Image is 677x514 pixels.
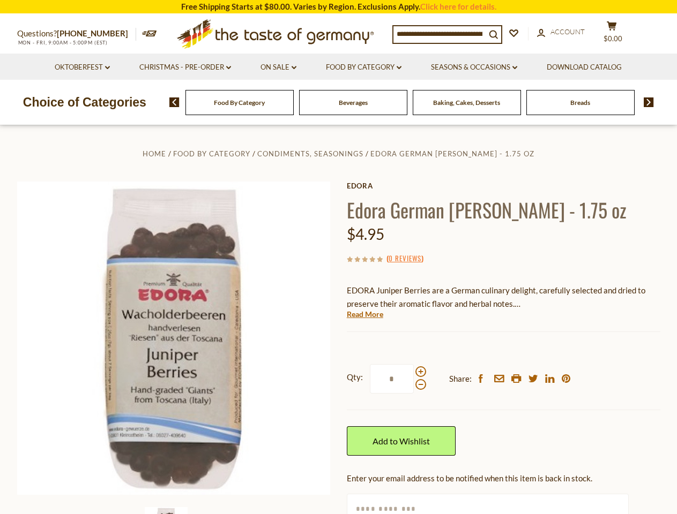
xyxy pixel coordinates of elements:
[347,284,660,311] p: EDORA Juniper Berries are a German culinary delight, carefully selected and dried to preserve the...
[370,149,534,158] a: Edora German [PERSON_NAME] - 1.75 oz
[257,149,363,158] a: Condiments, Seasonings
[347,371,363,384] strong: Qty:
[261,62,296,73] a: On Sale
[169,97,180,107] img: previous arrow
[143,149,166,158] a: Home
[550,27,585,36] span: Account
[17,27,136,41] p: Questions?
[339,99,368,107] a: Beverages
[57,28,128,38] a: [PHONE_NUMBER]
[433,99,500,107] a: Baking, Cakes, Desserts
[17,182,331,495] img: Edora German Juniper Berries
[326,62,401,73] a: Food By Category
[347,225,384,243] span: $4.95
[139,62,231,73] a: Christmas - PRE-ORDER
[347,426,456,456] a: Add to Wishlist
[547,62,622,73] a: Download Catalog
[347,472,660,485] div: Enter your email address to be notified when this item is back in stock.
[214,99,265,107] a: Food By Category
[644,97,654,107] img: next arrow
[347,198,660,222] h1: Edora German [PERSON_NAME] - 1.75 oz
[386,253,423,263] span: ( )
[389,253,421,264] a: 0 Reviews
[596,21,628,48] button: $0.00
[17,40,108,46] span: MON - FRI, 9:00AM - 5:00PM (EST)
[370,364,414,394] input: Qty:
[347,309,383,320] a: Read More
[570,99,590,107] a: Breads
[173,149,250,158] a: Food By Category
[604,34,622,43] span: $0.00
[420,2,496,11] a: Click here for details.
[347,182,660,190] a: Edora
[431,62,517,73] a: Seasons & Occasions
[449,372,472,385] span: Share:
[537,26,585,38] a: Account
[55,62,110,73] a: Oktoberfest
